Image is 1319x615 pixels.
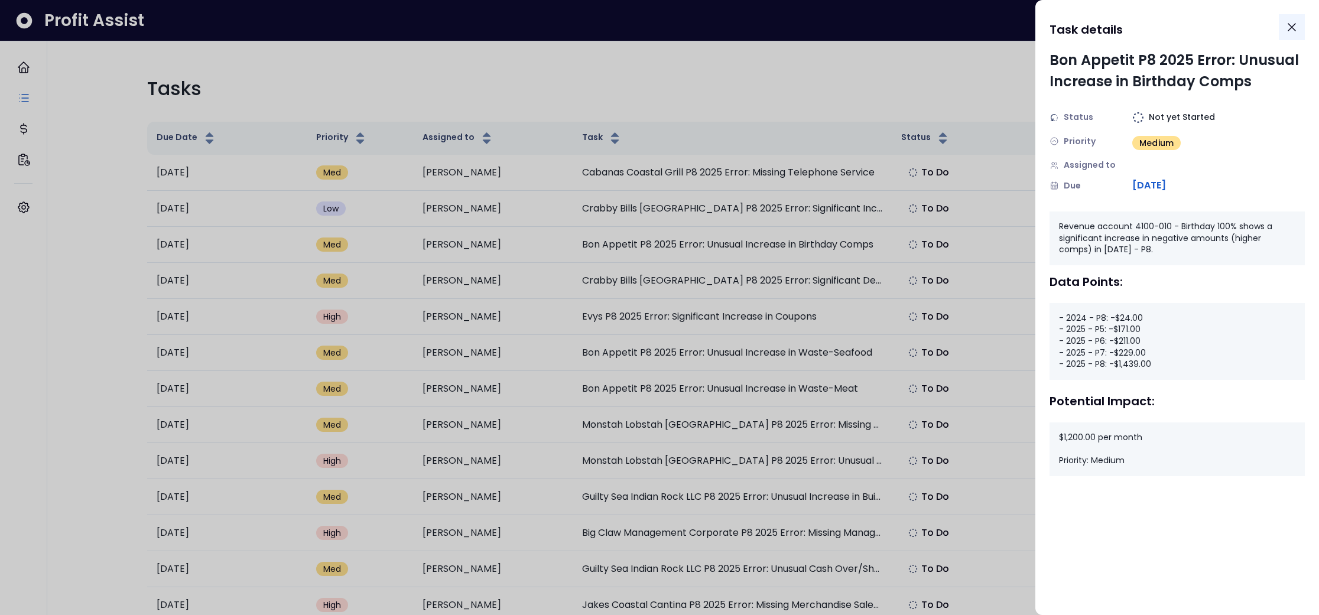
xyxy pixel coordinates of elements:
[1064,111,1093,123] span: Status
[1139,137,1174,149] span: Medium
[1064,135,1096,148] span: Priority
[1050,303,1305,380] div: - 2024 - P8: -$24.00 - 2025 - P5: -$171.00 - 2025 - P6: -$211.00 - 2025 - P7: -$229.00 - 2025 - P...
[1279,14,1305,40] button: Close
[1132,178,1166,193] span: [DATE]
[1050,113,1059,122] img: Status
[1050,422,1305,476] div: $1,200.00 per month Priority: Medium
[1050,19,1123,40] h1: Task details
[1149,111,1215,123] span: Not yet Started
[1064,159,1116,171] span: Assigned to
[1050,394,1305,408] div: Potential Impact:
[1050,275,1305,289] div: Data Points:
[1050,50,1305,92] div: Bon Appetit P8 2025 Error: Unusual Increase in Birthday Comps
[1132,112,1144,123] img: Not yet Started
[1050,211,1305,265] div: Revenue account 4100-010 - Birthday 100% shows a significant increase in negative amounts (higher...
[1064,180,1081,192] span: Due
